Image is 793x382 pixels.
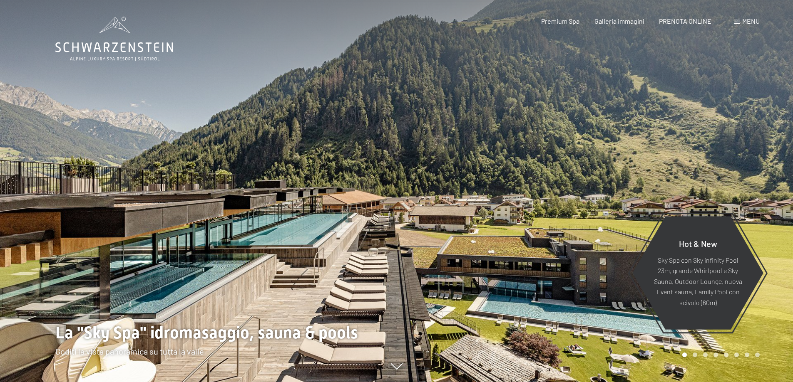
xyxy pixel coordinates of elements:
div: Carousel Page 4 [713,352,718,357]
span: Menu [742,17,760,25]
div: Carousel Page 6 [734,352,739,357]
a: Hot & New Sky Spa con Sky infinity Pool 23m, grande Whirlpool e Sky Sauna, Outdoor Lounge, nuova ... [632,216,764,330]
a: Galleria immagini [594,17,644,25]
div: Carousel Page 8 [755,352,760,357]
div: Carousel Page 3 [703,352,708,357]
a: Premium Spa [541,17,579,25]
a: PRENOTA ONLINE [659,17,711,25]
div: Carousel Page 5 [724,352,728,357]
span: Hot & New [679,238,717,248]
div: Carousel Page 7 [745,352,749,357]
p: Sky Spa con Sky infinity Pool 23m, grande Whirlpool e Sky Sauna, Outdoor Lounge, nuova Event saun... [653,254,743,308]
div: Carousel Pagination [679,352,760,357]
div: Carousel Page 2 [693,352,697,357]
div: Carousel Page 1 (Current Slide) [682,352,687,357]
